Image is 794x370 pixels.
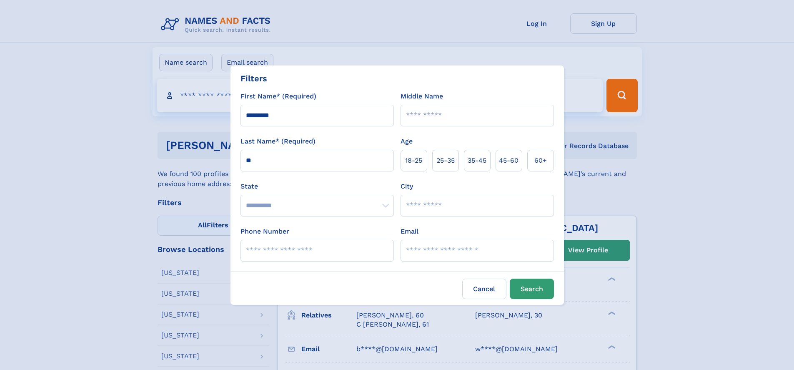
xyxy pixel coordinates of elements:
label: Cancel [462,279,506,299]
label: City [401,181,413,191]
span: 25‑35 [436,156,455,166]
label: First Name* (Required) [240,91,316,101]
span: 18‑25 [405,156,422,166]
div: Filters [240,72,267,85]
label: Last Name* (Required) [240,136,316,146]
button: Search [510,279,554,299]
label: Phone Number [240,227,289,237]
label: Middle Name [401,91,443,101]
label: Email [401,227,418,237]
span: 60+ [534,156,547,166]
span: 45‑60 [499,156,518,166]
label: State [240,181,394,191]
span: 35‑45 [468,156,486,166]
label: Age [401,136,413,146]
